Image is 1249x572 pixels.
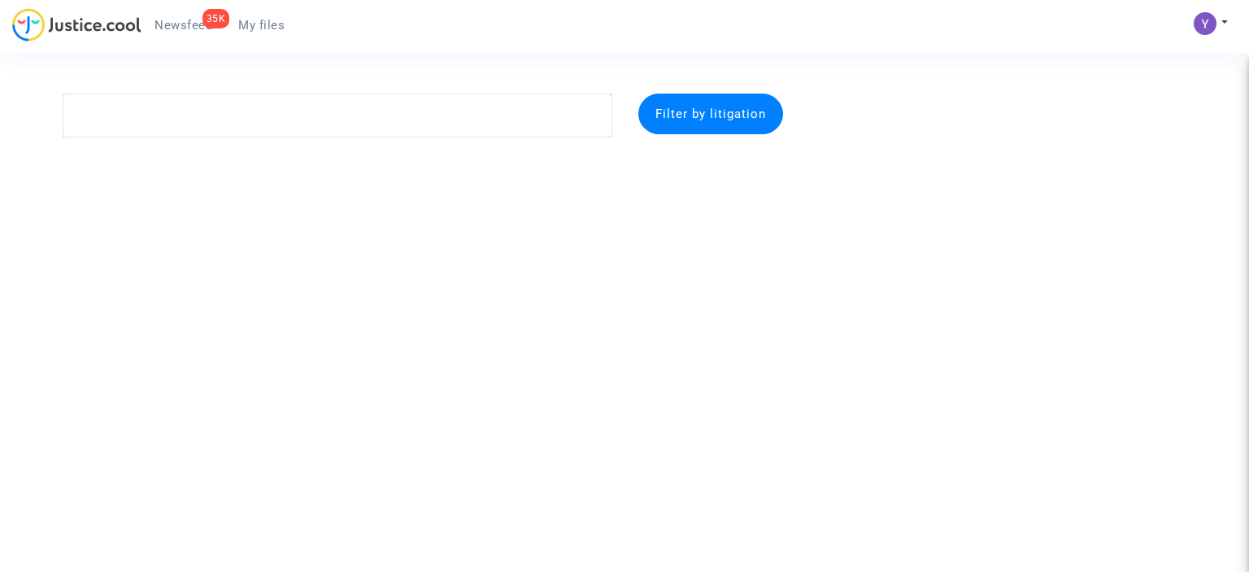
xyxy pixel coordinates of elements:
[1194,12,1216,35] img: ACg8ocLJbu-06PV-PP0rSorRCNxlVR0ijoVEwORkjsgJBMEIW3VU-A=s96-c
[141,13,225,37] a: 35KNewsfeed
[238,18,285,33] span: My files
[202,9,230,28] div: 35K
[12,8,141,41] img: jc-logo.svg
[655,107,766,121] span: Filter by litigation
[154,18,212,33] span: Newsfeed
[225,13,298,37] a: My files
